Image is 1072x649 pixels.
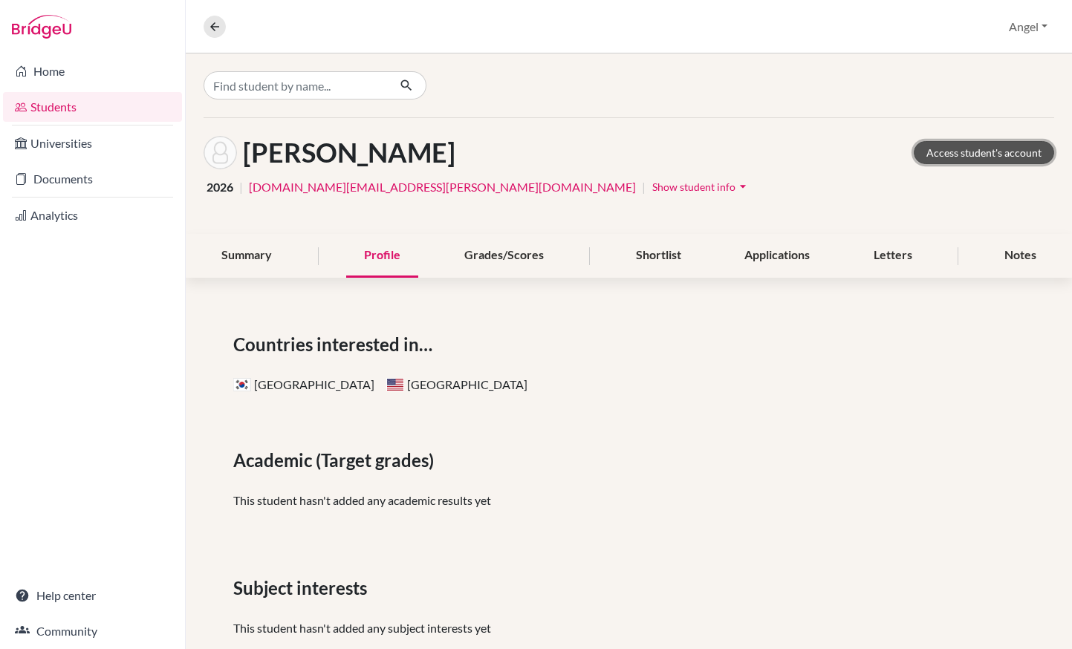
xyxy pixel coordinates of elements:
[618,234,699,278] div: Shortlist
[239,178,243,196] span: |
[249,178,636,196] a: [DOMAIN_NAME][EMAIL_ADDRESS][PERSON_NAME][DOMAIN_NAME]
[346,234,418,278] div: Profile
[3,56,182,86] a: Home
[3,164,182,194] a: Documents
[204,136,237,169] img: Jihwan Kim's avatar
[735,179,750,194] i: arrow_drop_down
[3,128,182,158] a: Universities
[987,234,1054,278] div: Notes
[3,92,182,122] a: Students
[233,619,1024,637] p: This student hasn't added any subject interests yet
[233,378,251,391] span: South Korea
[386,378,404,391] span: United States of America
[3,616,182,646] a: Community
[204,234,290,278] div: Summary
[386,377,527,391] span: [GEOGRAPHIC_DATA]
[914,141,1054,164] a: Access student's account
[446,234,562,278] div: Grades/Scores
[207,178,233,196] span: 2026
[12,15,71,39] img: Bridge-U
[243,137,455,169] h1: [PERSON_NAME]
[856,234,930,278] div: Letters
[727,234,828,278] div: Applications
[204,71,388,100] input: Find student by name...
[642,178,646,196] span: |
[233,492,1024,509] p: This student hasn't added any academic results yet
[1002,13,1054,41] button: Angel
[233,331,438,358] span: Countries interested in…
[233,575,373,601] span: Subject interests
[3,200,182,230] a: Analytics
[652,175,751,198] button: Show student infoarrow_drop_down
[652,180,735,193] span: Show student info
[3,581,182,610] a: Help center
[233,377,374,391] span: [GEOGRAPHIC_DATA]
[233,447,440,474] span: Academic (Target grades)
